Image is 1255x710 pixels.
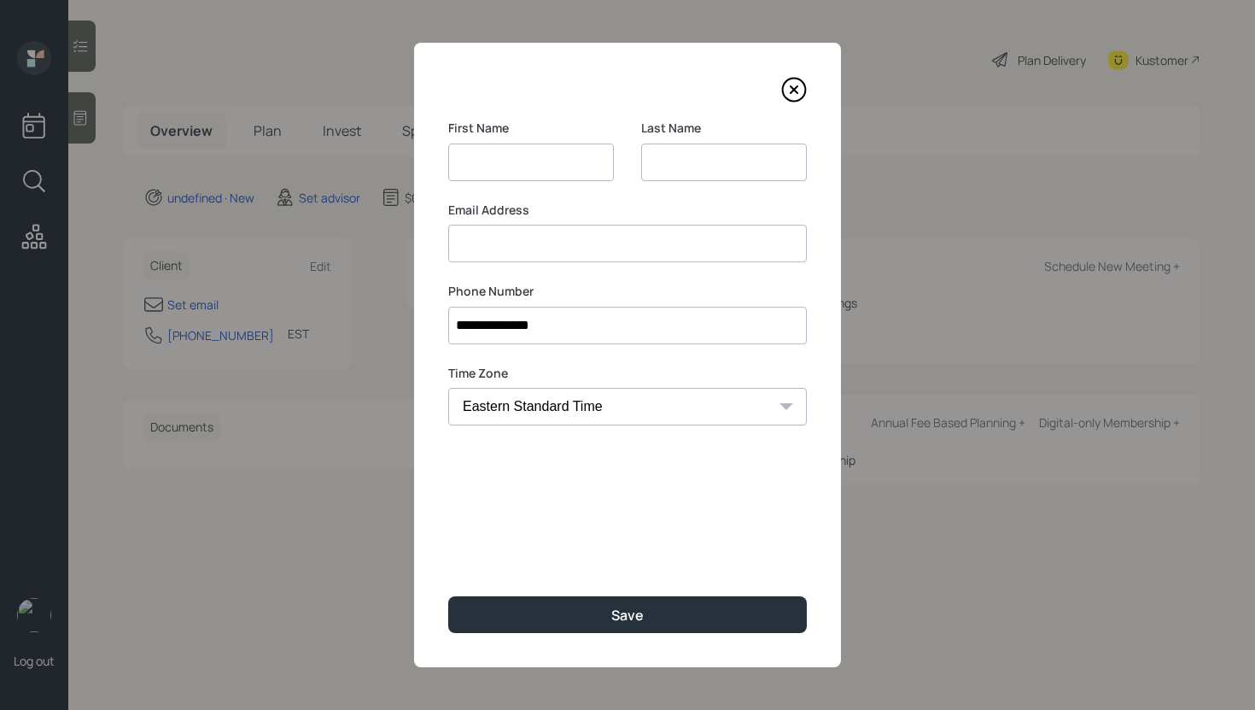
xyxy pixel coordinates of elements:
label: Email Address [448,202,807,219]
label: Last Name [641,120,807,137]
label: First Name [448,120,614,137]
button: Save [448,596,807,633]
div: Save [611,606,644,625]
label: Time Zone [448,365,807,382]
label: Phone Number [448,283,807,300]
